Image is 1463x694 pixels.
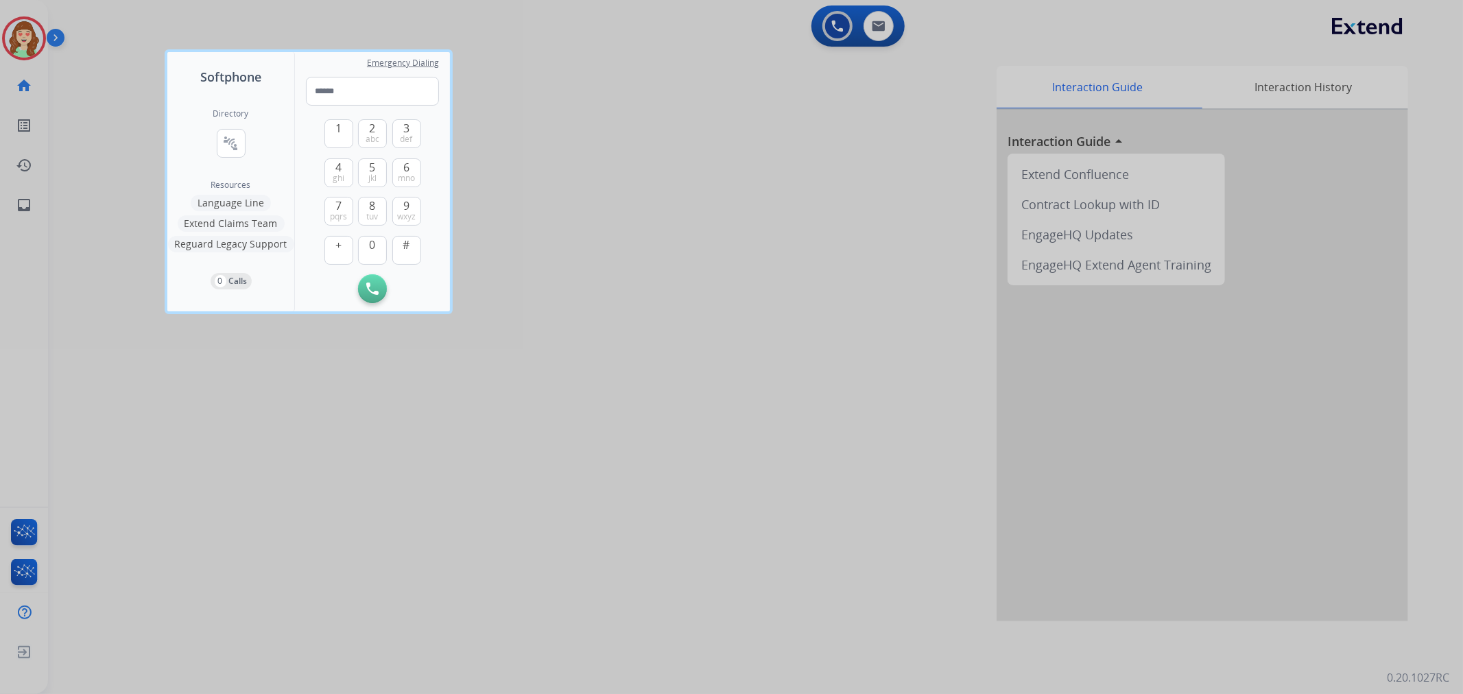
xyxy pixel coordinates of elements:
span: 8 [370,198,376,214]
button: 7pqrs [324,197,353,226]
span: Resources [211,180,251,191]
button: + [324,236,353,265]
span: abc [366,134,379,145]
span: 3 [403,120,409,136]
span: 4 [335,159,342,176]
span: def [401,134,413,145]
span: ghi [333,173,344,184]
button: 9wxyz [392,197,421,226]
span: + [335,237,342,253]
span: mno [398,173,415,184]
span: 2 [370,120,376,136]
mat-icon: connect_without_contact [223,135,239,152]
span: jkl [368,173,377,184]
span: 6 [403,159,409,176]
button: 6mno [392,158,421,187]
span: # [403,237,410,253]
button: 5jkl [358,158,387,187]
p: 0.20.1027RC [1387,669,1449,686]
span: 0 [370,237,376,253]
button: 1 [324,119,353,148]
button: 4ghi [324,158,353,187]
span: 7 [335,198,342,214]
span: Softphone [200,67,261,86]
span: Emergency Dialing [367,58,439,69]
span: pqrs [330,211,347,222]
span: wxyz [397,211,416,222]
span: tuv [367,211,379,222]
span: 1 [335,120,342,136]
p: Calls [229,275,248,287]
button: Language Line [191,195,271,211]
p: 0 [215,275,226,287]
button: 2abc [358,119,387,148]
button: # [392,236,421,265]
span: 5 [370,159,376,176]
img: call-button [366,283,379,295]
button: Extend Claims Team [178,215,285,232]
button: Reguard Legacy Support [168,236,294,252]
button: 3def [392,119,421,148]
button: 0Calls [211,273,252,289]
button: 8tuv [358,197,387,226]
span: 9 [403,198,409,214]
button: 0 [358,236,387,265]
h2: Directory [213,108,249,119]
